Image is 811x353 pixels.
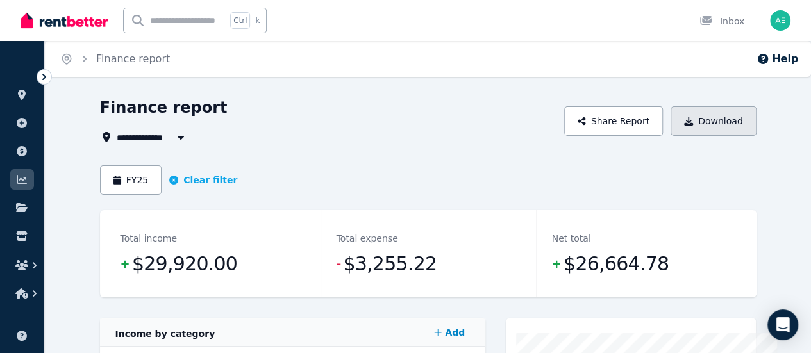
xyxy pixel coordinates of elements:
h1: Finance report [100,97,228,118]
span: + [552,255,561,273]
span: + [121,255,130,273]
span: k [255,15,260,26]
button: Download [671,106,757,136]
div: Inbox [699,15,744,28]
img: Akabom Enebong [770,10,790,31]
button: Help [757,51,798,67]
a: Finance report [96,53,170,65]
button: Clear filter [169,174,237,186]
span: $3,255.22 [343,251,437,277]
img: RentBetter [21,11,108,30]
span: $26,664.78 [564,251,669,277]
nav: Breadcrumb [45,41,185,77]
span: Ctrl [230,12,250,29]
span: $29,920.00 [132,251,237,277]
a: Add [429,320,470,345]
span: - [337,255,341,273]
button: FY25 [100,165,162,195]
button: Share Report [564,106,663,136]
span: Income by category [115,329,215,339]
div: Open Intercom Messenger [767,309,798,340]
dt: Total expense [337,231,398,246]
dt: Total income [121,231,177,246]
dt: Net total [552,231,591,246]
